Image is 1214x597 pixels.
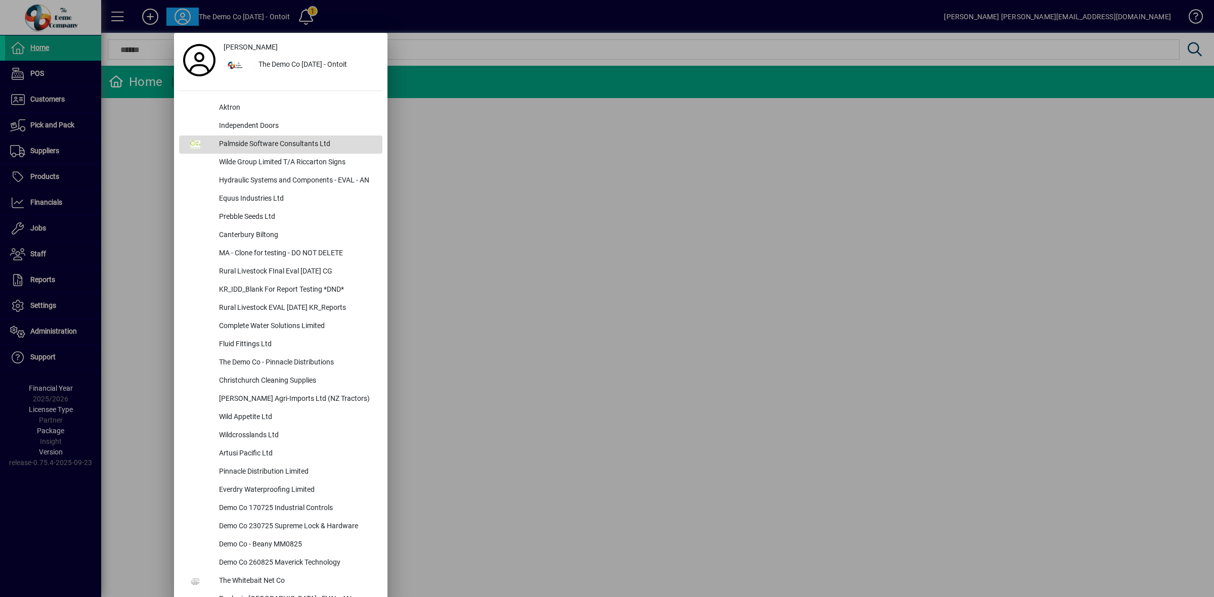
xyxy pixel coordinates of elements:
[211,354,382,372] div: The Demo Co - Pinnacle Distributions
[224,42,278,53] span: [PERSON_NAME]
[179,554,382,572] button: Demo Co 260825 Maverick Technology
[211,99,382,117] div: Aktron
[211,245,382,263] div: MA - Clone for testing - DO NOT DELETE
[211,154,382,172] div: Wilde Group Limited T/A Riccarton Signs
[211,463,382,481] div: Pinnacle Distribution Limited
[211,445,382,463] div: Artusi Pacific Ltd
[179,99,382,117] button: Aktron
[179,299,382,317] button: Rural Livestock EVAL [DATE] KR_Reports
[179,51,220,69] a: Profile
[179,408,382,427] button: Wild Appetite Ltd
[179,263,382,281] button: Rural Livestock FInal Eval [DATE] CG
[179,317,382,336] button: Complete Water Solutions Limited
[211,172,382,190] div: Hydraulic Systems and Components - EVAL - AN
[211,208,382,226] div: Prebble Seeds Ltd
[179,390,382,408] button: [PERSON_NAME] Agri-Imports Ltd (NZ Tractors)
[179,499,382,518] button: Demo Co 170725 Industrial Controls
[179,135,382,154] button: Palmside Software Consultants Ltd
[179,536,382,554] button: Demo Co - Beany MM0825
[179,481,382,499] button: Everdry Waterproofing Limited
[179,354,382,372] button: The Demo Co - Pinnacle Distributions
[179,190,382,208] button: Equus Industries Ltd
[211,554,382,572] div: Demo Co 260825 Maverick Technology
[179,154,382,172] button: Wilde Group Limited T/A Riccarton Signs
[211,372,382,390] div: Christchurch Cleaning Supplies
[211,226,382,245] div: Canterbury Biltong
[179,117,382,135] button: Independent Doors
[211,499,382,518] div: Demo Co 170725 Industrial Controls
[211,317,382,336] div: Complete Water Solutions Limited
[211,190,382,208] div: Equus Industries Ltd
[179,372,382,390] button: Christchurch Cleaning Supplies
[211,427,382,445] div: Wildcrosslands Ltd
[179,445,382,463] button: Artusi Pacific Ltd
[220,38,382,56] a: [PERSON_NAME]
[211,135,382,154] div: Palmside Software Consultants Ltd
[211,390,382,408] div: [PERSON_NAME] Agri-Imports Ltd (NZ Tractors)
[220,56,382,74] button: The Demo Co [DATE] - Ontoit
[211,336,382,354] div: Fluid Fittings Ltd
[250,56,382,74] div: The Demo Co [DATE] - Ontoit
[179,336,382,354] button: Fluid Fittings Ltd
[211,536,382,554] div: Demo Co - Beany MM0825
[211,281,382,299] div: KR_IDD_Blank For Report Testing *DND*
[211,518,382,536] div: Demo Co 230725 Supreme Lock & Hardware
[179,226,382,245] button: Canterbury Biltong
[179,208,382,226] button: Prebble Seeds Ltd
[179,518,382,536] button: Demo Co 230725 Supreme Lock & Hardware
[179,427,382,445] button: Wildcrosslands Ltd
[211,117,382,135] div: Independent Doors
[211,263,382,281] div: Rural Livestock FInal Eval [DATE] CG
[211,481,382,499] div: Everdry Waterproofing Limited
[179,245,382,263] button: MA - Clone for testing - DO NOT DELETE
[211,408,382,427] div: Wild Appetite Ltd
[179,281,382,299] button: KR_IDD_Blank For Report Testing *DND*
[211,572,382,590] div: The Whitebait Net Co
[179,172,382,190] button: Hydraulic Systems and Components - EVAL - AN
[179,463,382,481] button: Pinnacle Distribution Limited
[211,299,382,317] div: Rural Livestock EVAL [DATE] KR_Reports
[179,572,382,590] button: The Whitebait Net Co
